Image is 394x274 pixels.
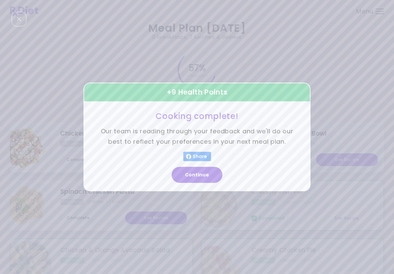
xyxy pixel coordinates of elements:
div: + 9 Health Points [83,83,311,102]
button: Continue [172,167,222,183]
span: Share [191,154,208,159]
button: Share [183,152,211,161]
p: Our team is reading through your feedback and we'll do our best to reflect your preferences in yo... [100,127,294,147]
h3: Cooking complete! [100,111,294,121]
div: Close [12,12,26,26]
